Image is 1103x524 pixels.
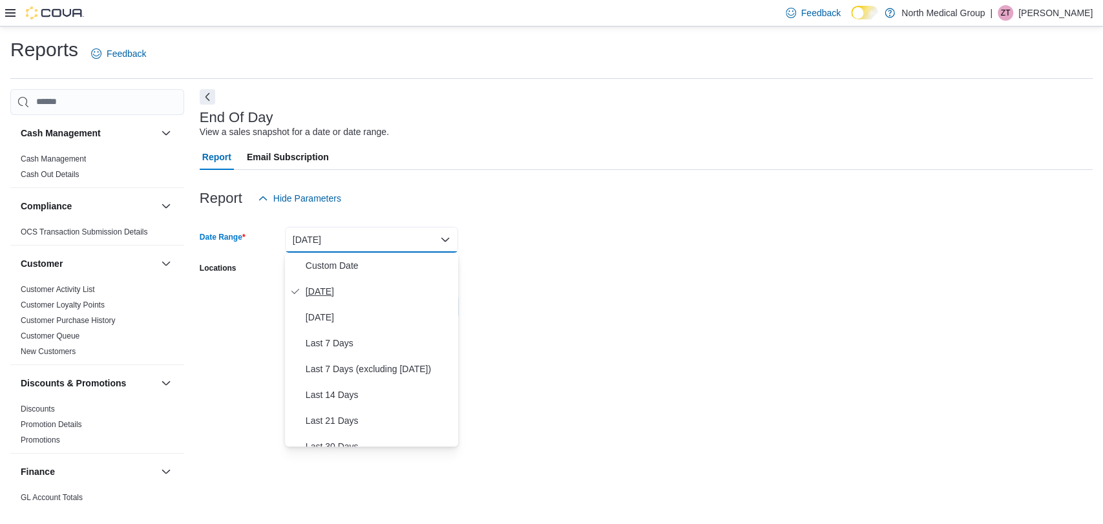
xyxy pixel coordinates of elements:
[10,224,184,245] div: Compliance
[86,41,151,67] a: Feedback
[200,263,236,273] label: Locations
[998,5,1013,21] div: Zachary Tebeau
[10,37,78,63] h1: Reports
[21,300,105,310] span: Customer Loyalty Points
[21,492,83,503] span: GL Account Totals
[107,47,146,60] span: Feedback
[10,282,184,364] div: Customer
[285,253,458,446] div: Select listbox
[21,315,116,326] span: Customer Purchase History
[21,346,76,357] span: New Customers
[247,144,329,170] span: Email Subscription
[285,227,458,253] button: [DATE]
[306,439,453,454] span: Last 30 Days
[21,285,95,294] a: Customer Activity List
[21,154,86,163] a: Cash Management
[158,125,174,141] button: Cash Management
[10,401,184,453] div: Discounts & Promotions
[306,335,453,351] span: Last 7 Days
[21,200,72,213] h3: Compliance
[21,227,148,236] a: OCS Transaction Submission Details
[21,465,156,478] button: Finance
[200,125,389,139] div: View a sales snapshot for a date or date range.
[21,493,83,502] a: GL Account Totals
[21,227,148,237] span: OCS Transaction Submission Details
[10,151,184,187] div: Cash Management
[1018,5,1093,21] p: [PERSON_NAME]
[21,377,156,390] button: Discounts & Promotions
[21,435,60,445] a: Promotions
[306,258,453,273] span: Custom Date
[306,361,453,377] span: Last 7 Days (excluding [DATE])
[21,300,105,309] a: Customer Loyalty Points
[21,257,63,270] h3: Customer
[21,169,79,180] span: Cash Out Details
[200,232,246,242] label: Date Range
[21,347,76,356] a: New Customers
[200,89,215,105] button: Next
[21,154,86,164] span: Cash Management
[21,331,79,341] a: Customer Queue
[306,413,453,428] span: Last 21 Days
[21,200,156,213] button: Compliance
[801,6,841,19] span: Feedback
[200,110,273,125] h3: End Of Day
[21,435,60,445] span: Promotions
[158,464,174,479] button: Finance
[21,419,82,430] span: Promotion Details
[200,191,242,206] h3: Report
[21,284,95,295] span: Customer Activity List
[306,387,453,403] span: Last 14 Days
[306,284,453,299] span: [DATE]
[851,6,878,19] input: Dark Mode
[21,404,55,414] a: Discounts
[253,185,346,211] button: Hide Parameters
[21,170,79,179] a: Cash Out Details
[21,331,79,341] span: Customer Queue
[1001,5,1011,21] span: ZT
[26,6,84,19] img: Cova
[990,5,993,21] p: |
[21,508,77,518] span: GL Transactions
[901,5,985,21] p: North Medical Group
[306,309,453,325] span: [DATE]
[21,420,82,429] a: Promotion Details
[273,192,341,205] span: Hide Parameters
[21,127,101,140] h3: Cash Management
[21,316,116,325] a: Customer Purchase History
[21,465,55,478] h3: Finance
[202,144,231,170] span: Report
[158,256,174,271] button: Customer
[158,198,174,214] button: Compliance
[21,257,156,270] button: Customer
[158,375,174,391] button: Discounts & Promotions
[21,377,126,390] h3: Discounts & Promotions
[21,404,55,414] span: Discounts
[21,127,156,140] button: Cash Management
